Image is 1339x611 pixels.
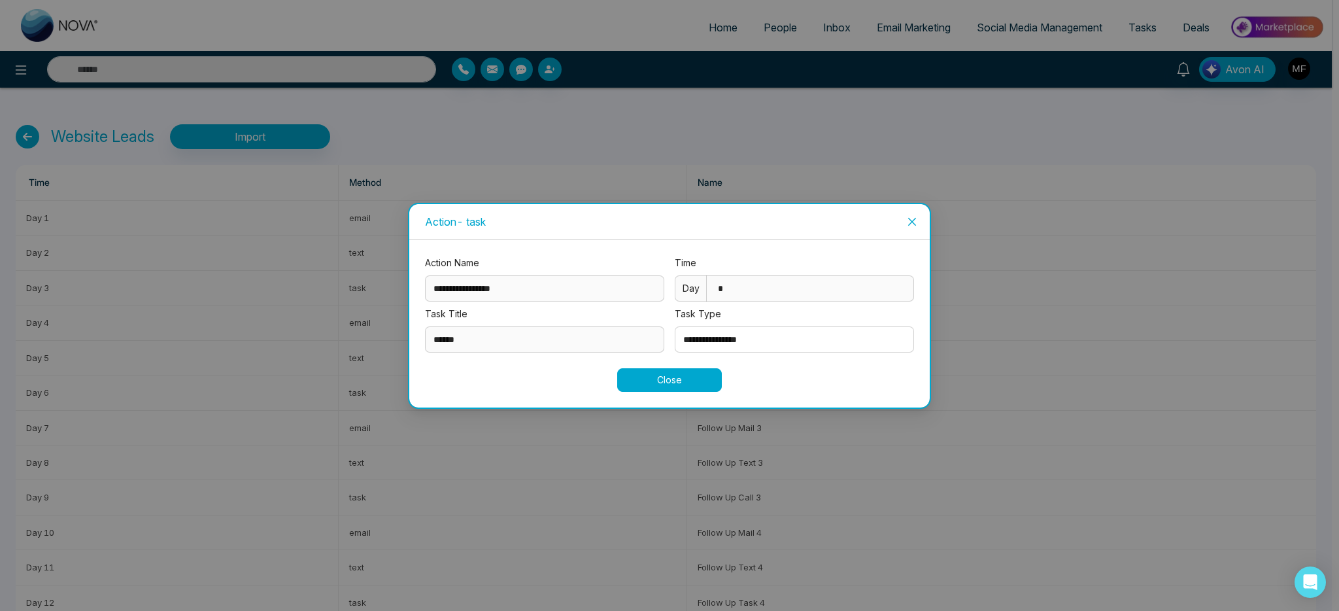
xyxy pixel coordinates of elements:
span: Day [683,281,700,296]
button: Close [617,368,722,392]
div: Action - task [425,215,914,229]
button: Close [894,204,930,239]
label: Task Type [675,307,914,321]
span: close [907,217,917,227]
label: Time [675,256,914,270]
label: Task Title [425,307,664,321]
label: Action Name [425,256,664,270]
div: Open Intercom Messenger [1295,567,1326,598]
